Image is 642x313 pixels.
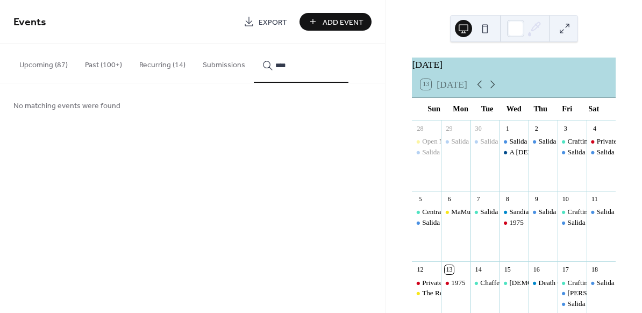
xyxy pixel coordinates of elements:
div: Salida Theatre Project presents "Baby with the bath water" [422,218,589,227]
div: 29 [445,124,454,133]
div: 17 [561,265,570,274]
div: 7 [474,195,483,204]
div: Salida Theatre Project presents "Baby with the bath water" [529,207,558,217]
div: Salida Theatre Project Load in [412,147,441,157]
button: Past (100+) [76,44,131,82]
div: Salida Theatre Project load in [451,137,536,146]
div: Death Cafe [539,278,571,288]
div: Salida Theatre Project Rehearsal [539,137,631,146]
div: Salida Theatre Project presents "Baby with the bath water" [587,207,616,217]
div: Salida Moth Dress Rehearsal [480,207,562,217]
div: 18 [590,265,599,274]
div: Death Cafe [529,278,558,288]
div: 4 [590,124,599,133]
div: Salida Moth dress rehearsal [558,288,587,298]
div: 12 [416,265,425,274]
div: A [DEMOGRAPHIC_DATA] Board Meeting [509,147,639,157]
div: Crafting Circle [568,207,610,217]
div: Salida Theatre Project load in [441,137,470,146]
div: [DATE] [412,58,616,72]
div: 1975 [451,278,465,288]
div: Sun [420,98,447,120]
div: Salida Theatre Project Rehearsal [500,137,529,146]
div: Private rehearsal [422,278,469,288]
div: Sandia Hearing Aid Center [509,207,586,217]
div: Salida Moth [568,299,603,309]
div: Salida Theatre Project presents "Baby with the bath water" [412,218,441,227]
div: Mon [447,98,474,120]
div: Chaffee County Women Who Care [470,278,500,288]
span: No matching events were found [13,101,120,112]
div: Sandia Hearing Aid Center [500,207,529,217]
div: The ReMemberers [422,288,475,298]
div: Thu [527,98,554,120]
div: Salida Theatre Project Rehearsal [509,137,602,146]
div: Crafting Circle [568,278,610,288]
div: Tue [474,98,501,120]
div: Salida Moth [587,278,616,288]
span: Export [259,17,287,28]
div: 6 [445,195,454,204]
div: Central [US_STATE] Humanist [422,207,512,217]
div: Private rehearsal [587,137,616,146]
div: 11 [590,195,599,204]
button: Upcoming (87) [11,44,76,82]
div: MaMuse has been canceled [441,207,470,217]
div: Fri [554,98,581,120]
div: Central Colorado Humanist [412,207,441,217]
div: Salida Theatre Project Load in [422,147,509,157]
div: Crafting Circle [558,278,587,288]
div: 2 [532,124,541,133]
div: 5 [416,195,425,204]
div: 9 [532,195,541,204]
button: Add Event [299,13,372,31]
div: 8 [503,195,512,204]
div: Salida Theatre Project Rehearsal [529,137,558,146]
div: Crafting Circle [558,137,587,146]
div: 13 [445,265,454,274]
div: 1975 [500,218,529,227]
div: The ReMemberers [412,288,441,298]
div: Salida Theatre Project Rehearsal [480,137,573,146]
div: 30 [474,124,483,133]
div: Open Mic [412,137,441,146]
div: 1 [503,124,512,133]
div: Chaffee County Women Who Care [480,278,579,288]
div: Salida Theatre Project presents "Baby with the bath water" [558,147,587,157]
span: Events [13,12,46,33]
div: Private rehearsal [412,278,441,288]
div: Salida Theatre Project Rehearsal [470,137,500,146]
div: 1975 [509,218,523,227]
div: Salida Theatre Project presents "Baby with the bath water" [558,218,587,227]
div: Open Mic [422,137,451,146]
div: 1975 [441,278,470,288]
div: Salida Moth [597,278,632,288]
div: Crafting Circle [568,137,610,146]
div: Crafting Circle [558,207,587,217]
div: 10 [561,195,570,204]
a: Export [236,13,295,31]
div: Salida Moth [558,299,587,309]
div: Sat [580,98,607,120]
span: Add Event [323,17,363,28]
div: MaMuse has been canceled [451,207,529,217]
button: Recurring (14) [131,44,194,82]
div: 15 [503,265,512,274]
div: A Church Board Meeting [500,147,529,157]
div: 28 [416,124,425,133]
div: 3 [561,124,570,133]
div: 14 [474,265,483,274]
button: Submissions [194,44,254,82]
div: Wed [501,98,527,120]
div: Salida Theatre Project presents "Baby with the bath water" [587,147,616,157]
div: 16 [532,265,541,274]
div: Shamanic Healing Circle with Sarah Sol [500,278,529,288]
div: Salida Moth Dress Rehearsal [470,207,500,217]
